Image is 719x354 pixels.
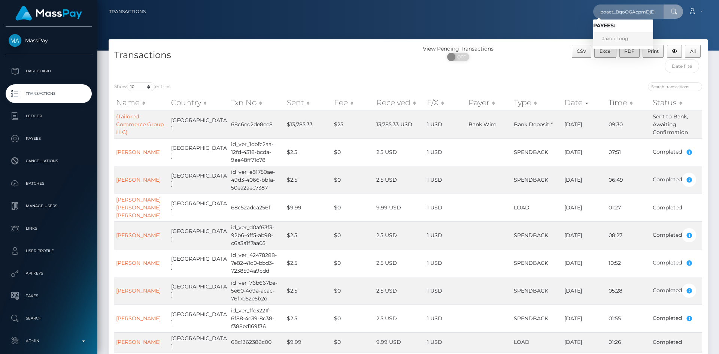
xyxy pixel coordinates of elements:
[374,277,425,305] td: 2.5 USD
[9,34,21,47] img: MassPay
[229,194,285,221] td: 68c52adca256f
[169,166,229,194] td: [GEOGRAPHIC_DATA]
[116,315,161,322] a: [PERSON_NAME]
[562,166,607,194] td: [DATE]
[9,223,89,234] p: Links
[374,166,425,194] td: 2.5 USD
[332,249,374,277] td: $0
[229,138,285,166] td: id_ver_1cbfc2aa-12fd-4318-bcda-9ae48ff71c78
[285,332,332,352] td: $9.99
[332,95,374,110] th: Fee: activate to sort column ascending
[425,332,467,352] td: 1 USD
[562,111,607,138] td: [DATE]
[562,221,607,249] td: [DATE]
[374,138,425,166] td: 2.5 USD
[169,111,229,138] td: [GEOGRAPHIC_DATA]
[562,95,607,110] th: Date: activate to sort column ascending
[572,45,592,58] button: CSV
[467,95,512,110] th: Payer: activate to sort column ascending
[593,22,653,29] h6: Payees:
[607,221,651,249] td: 08:27
[127,82,155,91] select: Showentries
[425,194,467,221] td: 1 USD
[229,249,285,277] td: id_ver_42478288-7e82-41d0-bbd3-7238594a9cdd
[9,88,89,99] p: Transactions
[607,277,651,305] td: 05:28
[285,249,332,277] td: $2.5
[651,305,702,332] td: Completed
[332,138,374,166] td: $0
[332,111,374,138] td: $25
[651,277,702,305] td: Completed
[451,53,470,61] span: OFF
[285,111,332,138] td: $13,785.33
[229,95,285,110] th: Txn No: activate to sort column ascending
[651,95,702,110] th: Status: activate to sort column ascending
[562,194,607,221] td: [DATE]
[512,111,563,138] td: Bank Deposit *
[600,48,612,54] span: Excel
[425,111,467,138] td: 1 USD
[332,277,374,305] td: $0
[9,133,89,144] p: Payees
[116,260,161,266] a: [PERSON_NAME]
[169,138,229,166] td: [GEOGRAPHIC_DATA]
[562,277,607,305] td: [DATE]
[607,249,651,277] td: 10:52
[169,221,229,249] td: [GEOGRAPHIC_DATA]
[169,305,229,332] td: [GEOGRAPHIC_DATA]
[332,166,374,194] td: $0
[607,332,651,352] td: 01:26
[374,249,425,277] td: 2.5 USD
[6,37,92,44] span: MassPay
[690,48,696,54] span: All
[651,194,702,221] td: Completed
[285,277,332,305] td: $2.5
[648,82,702,91] input: Search transactions
[332,305,374,332] td: $0
[285,305,332,332] td: $2.5
[607,111,651,138] td: 09:30
[562,332,607,352] td: [DATE]
[512,194,563,221] td: LOAD
[594,45,616,58] button: Excel
[9,178,89,189] p: Batches
[116,232,161,239] a: [PERSON_NAME]
[109,4,146,19] a: Transactions
[593,32,653,46] a: Jaxon Long
[169,194,229,221] td: [GEOGRAPHIC_DATA]
[665,59,700,73] input: Date filter
[607,194,651,221] td: 01:27
[512,221,563,249] td: SPENDBACK
[285,95,332,110] th: Sent: activate to sort column ascending
[651,332,702,352] td: Completed
[408,45,508,53] div: View Pending Transactions
[114,95,169,110] th: Name: activate to sort column ascending
[643,45,664,58] button: Print
[577,48,586,54] span: CSV
[114,49,403,62] h4: Transactions
[425,277,467,305] td: 1 USD
[512,166,563,194] td: SPENDBACK
[593,4,664,19] input: Search...
[651,111,702,138] td: Sent to Bank, Awaiting Confirmation
[169,332,229,352] td: [GEOGRAPHIC_DATA]
[6,62,92,81] a: Dashboard
[374,221,425,249] td: 2.5 USD
[6,174,92,193] a: Batches
[6,242,92,260] a: User Profile
[116,339,161,345] a: [PERSON_NAME]
[116,176,161,183] a: [PERSON_NAME]
[285,166,332,194] td: $2.5
[9,290,89,302] p: Taxes
[562,138,607,166] td: [DATE]
[332,194,374,221] td: $0
[9,111,89,122] p: Ledger
[512,95,563,110] th: Type: activate to sort column ascending
[651,166,702,194] td: Completed
[116,196,161,219] a: [PERSON_NAME] [PERSON_NAME] [PERSON_NAME]
[6,197,92,215] a: Manage Users
[9,268,89,279] p: API Keys
[512,277,563,305] td: SPENDBACK
[285,194,332,221] td: $9.99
